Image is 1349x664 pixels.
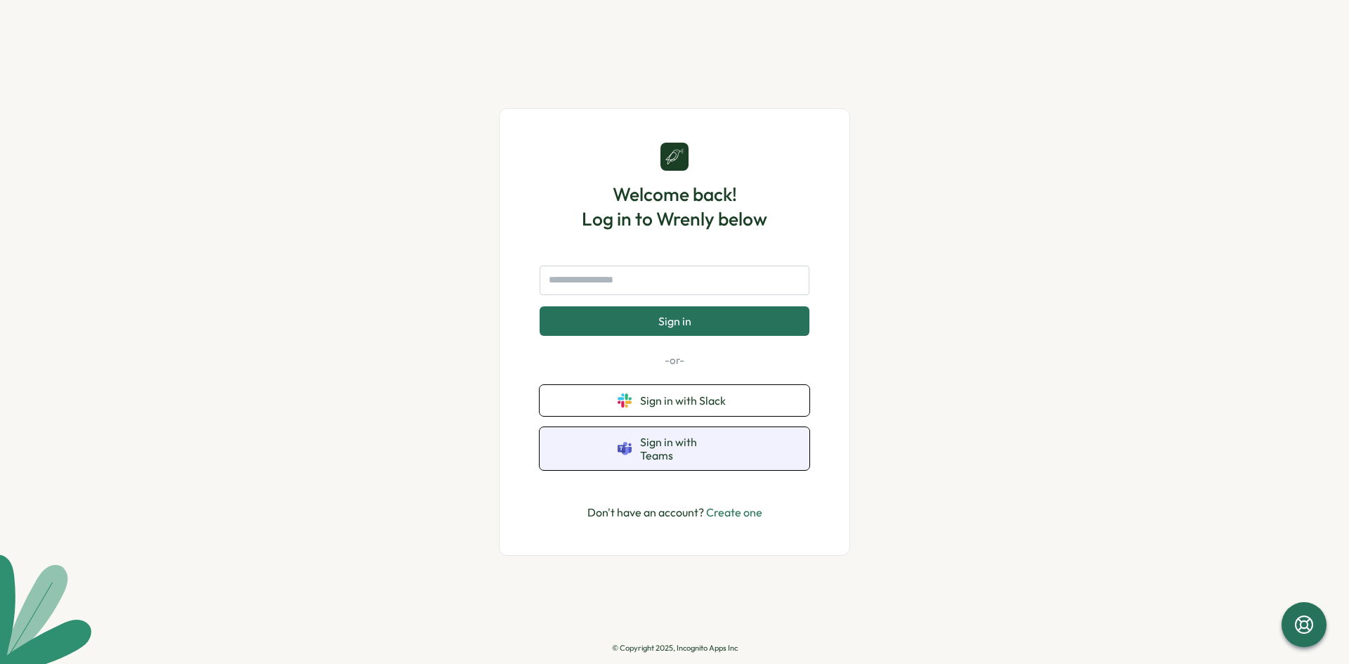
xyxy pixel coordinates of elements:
[640,436,731,462] span: Sign in with Teams
[540,385,809,416] button: Sign in with Slack
[540,306,809,336] button: Sign in
[640,394,731,407] span: Sign in with Slack
[582,182,767,231] h1: Welcome back! Log in to Wrenly below
[540,353,809,368] p: -or-
[540,427,809,470] button: Sign in with Teams
[706,505,762,519] a: Create one
[612,644,738,653] p: © Copyright 2025, Incognito Apps Inc
[658,315,691,327] span: Sign in
[587,504,762,521] p: Don't have an account?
